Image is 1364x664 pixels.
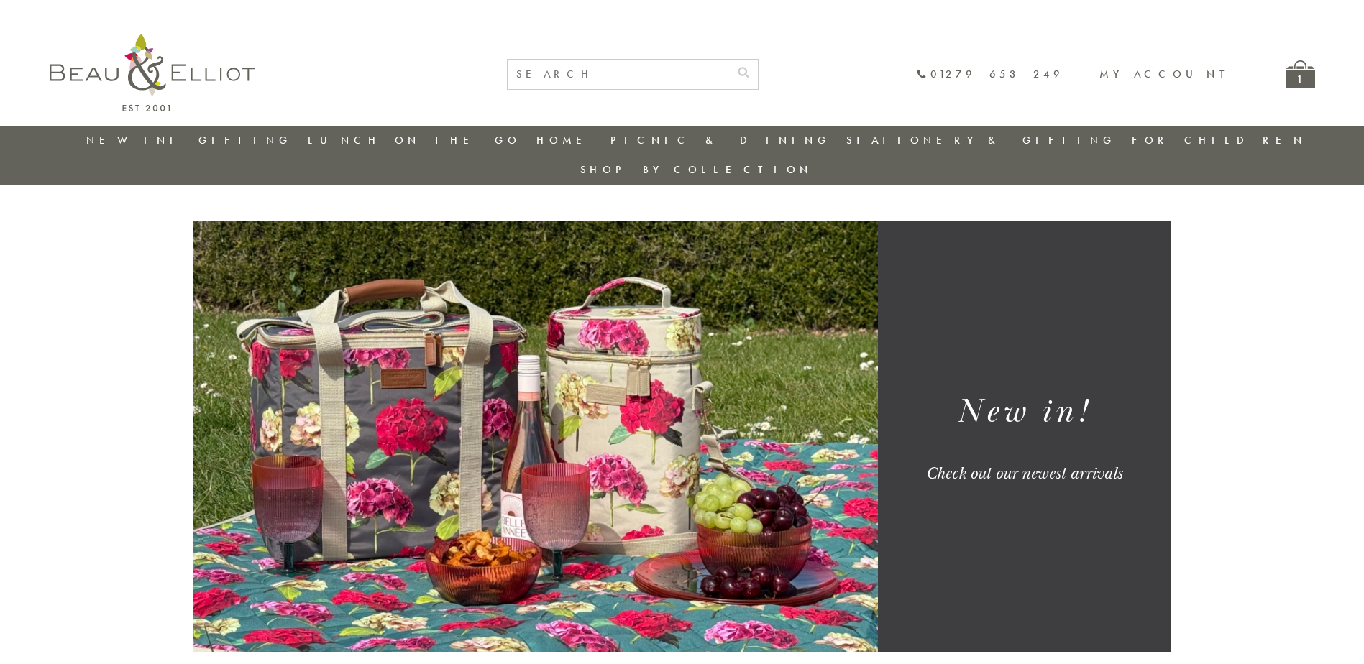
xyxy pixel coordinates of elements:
[895,390,1153,434] h1: New in!
[50,34,255,111] img: logo
[846,133,1116,147] a: Stationery & Gifting
[86,133,183,147] a: New in!
[198,133,292,147] a: Gifting
[1286,60,1315,88] a: 1
[536,133,594,147] a: Home
[1099,67,1235,81] a: My account
[916,68,1063,80] a: 01279 653 249
[1132,133,1306,147] a: For Children
[193,221,878,652] img: Sarah Kelleher designer insulated picnic sets
[580,162,813,177] a: Shop by collection
[308,133,521,147] a: Lunch On The Go
[508,60,729,89] input: SEARCH
[610,133,830,147] a: Picnic & Dining
[895,463,1153,484] div: Check out our newest arrivals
